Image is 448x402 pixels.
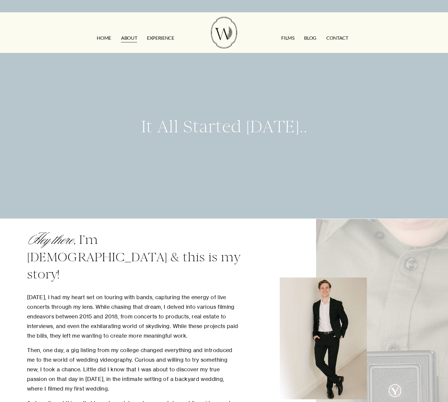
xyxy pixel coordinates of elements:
em: Hey there [27,233,73,248]
h3: , I’m [DEMOGRAPHIC_DATA] & this is my story! [27,232,240,283]
a: Blog [304,33,316,43]
a: FILMS [281,33,294,43]
a: EXPERIENCE [147,33,174,43]
p: Then, one day, a gig listing from my college changed everything and introduced me to the world of... [27,345,240,394]
a: HOME [97,33,111,43]
p: [DATE], I had my heart set on touring with bands, capturing the energy of live concerts through m... [27,293,240,341]
a: ABOUT [121,33,137,43]
h2: It All Started [DATE].. [18,115,430,138]
img: Wild Fern Weddings [211,17,237,48]
a: CONTACT [326,33,348,43]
